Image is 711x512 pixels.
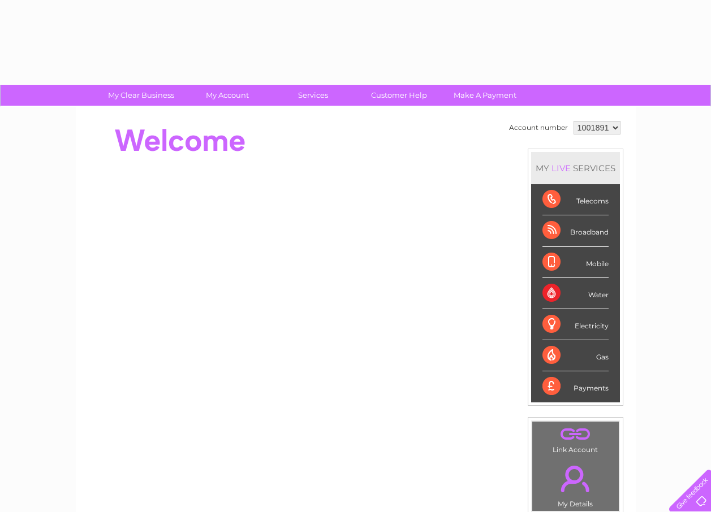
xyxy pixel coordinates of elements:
[542,184,609,215] div: Telecoms
[352,85,446,106] a: Customer Help
[532,421,619,457] td: Link Account
[549,163,573,173] div: LIVE
[531,152,620,184] div: MY SERVICES
[535,459,616,498] a: .
[542,309,609,340] div: Electricity
[542,278,609,309] div: Water
[506,118,571,137] td: Account number
[542,340,609,371] div: Gas
[535,424,616,444] a: .
[180,85,274,106] a: My Account
[542,247,609,278] div: Mobile
[542,215,609,246] div: Broadband
[94,85,188,106] a: My Clear Business
[542,371,609,402] div: Payments
[438,85,532,106] a: Make A Payment
[532,456,619,511] td: My Details
[266,85,360,106] a: Services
